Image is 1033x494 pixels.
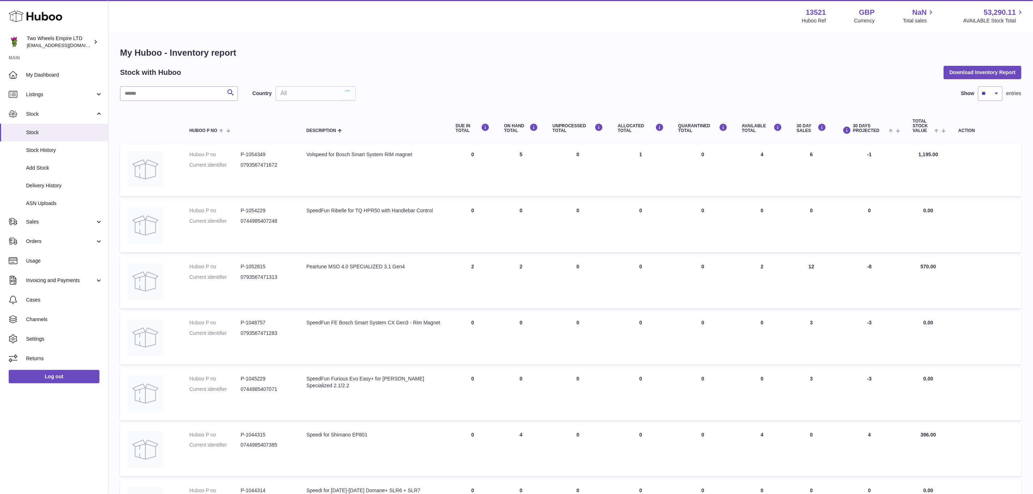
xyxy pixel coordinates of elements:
[833,144,905,196] td: -1
[797,123,827,133] div: 30 DAY SALES
[241,263,292,270] dd: P-1052815
[26,238,95,245] span: Orders
[189,487,241,494] dt: Huboo P no
[903,8,935,24] a: NaN Total sales
[833,312,905,365] td: -3
[701,208,704,213] span: 0
[701,487,704,493] span: 0
[833,200,905,252] td: 0
[9,370,99,383] a: Log out
[127,431,163,468] img: product image
[189,319,241,326] dt: Huboo P no
[189,442,241,448] dt: Current identifier
[252,90,272,97] label: Country
[984,8,1016,17] span: 53,290.11
[26,91,95,98] span: Listings
[545,200,610,252] td: 0
[701,432,704,438] span: 0
[120,68,181,77] h2: Stock with Huboo
[735,312,790,365] td: 0
[545,312,610,365] td: 0
[189,151,241,158] dt: Huboo P no
[611,368,671,421] td: 0
[241,162,292,169] dd: 0793567471672
[701,152,704,157] span: 0
[306,487,441,494] div: Speedi for [DATE]-[DATE] Domane+ SLR6 + SLR7
[853,124,887,133] span: 30 DAYS PROJECTED
[241,151,292,158] dd: P-1054349
[306,319,441,326] div: SpeedFun FE Bosch Smart System CX Gen3 - Rim Magnet
[806,8,826,17] strong: 13521
[923,376,933,382] span: 0.00
[497,256,545,308] td: 2
[963,8,1024,24] a: 53,290.11 AVAILABLE Stock Total
[306,128,336,133] span: Description
[306,431,441,438] div: Speedi for Shimano EP801
[448,424,497,477] td: 0
[611,200,671,252] td: 0
[241,487,292,494] dd: P-1044314
[959,128,1014,133] div: Action
[127,375,163,412] img: product image
[545,256,610,308] td: 0
[859,8,875,17] strong: GBP
[127,207,163,243] img: product image
[27,42,106,48] span: [EMAIL_ADDRESS][DOMAIN_NAME]
[26,72,103,78] span: My Dashboard
[921,264,936,269] span: 570.00
[833,424,905,477] td: 4
[26,355,103,362] span: Returns
[918,152,938,157] span: 1,195.00
[497,368,545,421] td: 0
[545,368,610,421] td: 0
[701,376,704,382] span: 0
[189,207,241,214] dt: Huboo P no
[618,123,664,133] div: ALLOCATED Total
[241,207,292,214] dd: P-1054229
[790,144,834,196] td: 6
[241,218,292,225] dd: 0744985407248
[504,123,538,133] div: ON HAND Total
[241,375,292,382] dd: P-1045229
[678,123,727,133] div: QUARANTINED Total
[306,207,441,214] div: SpeedFun Ribelle for TQ HPR50 with Handlebar Control
[448,368,497,421] td: 0
[241,319,292,326] dd: P-1048757
[189,431,241,438] dt: Huboo P no
[790,368,834,421] td: 3
[944,66,1021,79] button: Download Inventory Report
[833,256,905,308] td: -8
[497,144,545,196] td: 5
[127,151,163,187] img: product image
[735,200,790,252] td: 0
[306,151,441,158] div: Volspeed for Bosch Smart System RIM magnet
[448,312,497,365] td: 0
[611,144,671,196] td: 1
[923,487,933,493] span: 0.00
[611,312,671,365] td: 0
[923,320,933,325] span: 0.00
[790,312,834,365] td: 3
[802,17,826,24] div: Huboo Ref
[241,442,292,448] dd: 0744985407385
[701,320,704,325] span: 0
[189,274,241,281] dt: Current identifier
[1006,90,1021,97] span: entries
[735,256,790,308] td: 2
[120,47,1021,59] h1: My Huboo - Inventory report
[26,277,95,284] span: Invoicing and Payments
[26,218,95,225] span: Sales
[923,208,933,213] span: 0.00
[26,147,103,154] span: Stock History
[448,200,497,252] td: 0
[26,257,103,264] span: Usage
[961,90,974,97] label: Show
[241,274,292,281] dd: 0793567471313
[189,330,241,337] dt: Current identifier
[448,144,497,196] td: 0
[854,17,875,24] div: Currency
[456,123,490,133] div: DUE IN TOTAL
[552,123,603,133] div: UNPROCESSED Total
[611,256,671,308] td: 0
[189,386,241,393] dt: Current identifier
